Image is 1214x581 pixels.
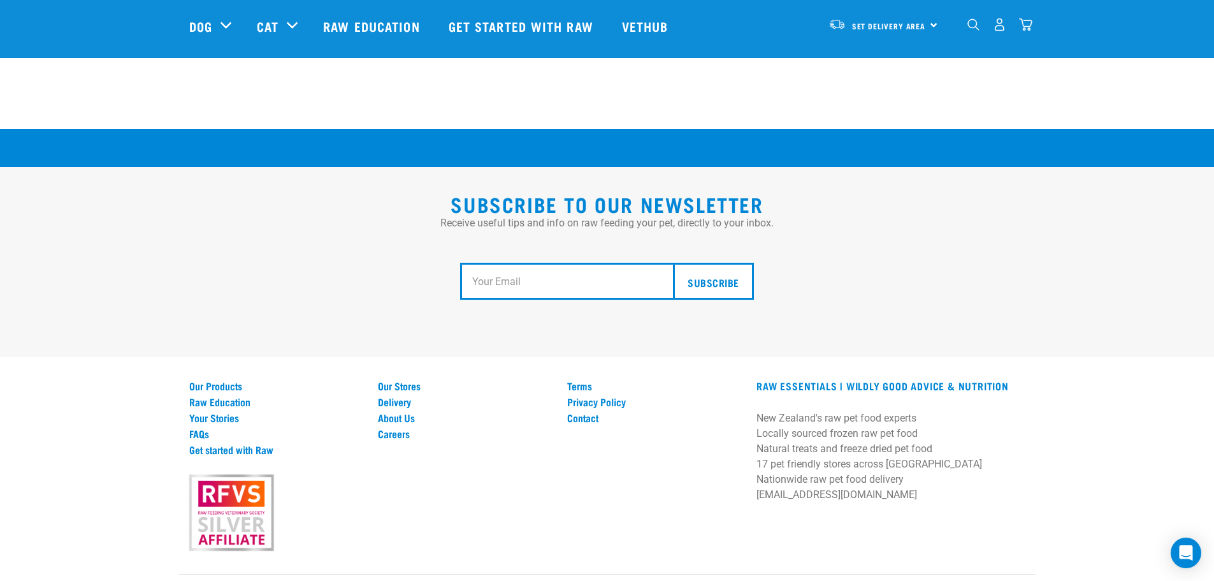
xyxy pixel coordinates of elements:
[189,17,212,36] a: Dog
[189,444,363,455] a: Get started with Raw
[378,428,552,439] a: Careers
[310,1,435,52] a: Raw Education
[609,1,684,52] a: Vethub
[189,428,363,439] a: FAQs
[378,380,552,392] a: Our Stores
[1019,18,1032,31] img: home-icon@2x.png
[189,380,363,392] a: Our Products
[852,24,926,28] span: Set Delivery Area
[567,412,741,423] a: Contact
[189,412,363,423] a: Your Stories
[567,396,741,408] a: Privacy Policy
[673,263,753,300] input: Subscribe
[828,18,846,30] img: van-moving.png
[756,380,1025,392] h3: RAW ESSENTIALS | Wildly Good Advice & Nutrition
[378,412,552,423] a: About Us
[184,473,279,553] img: rfvs.png
[460,263,683,300] input: Your Email
[189,216,1025,231] p: Receive useful tips and info on raw feeding your pet, directly to your inbox.
[993,18,1006,31] img: user.png
[1171,538,1201,568] div: Open Intercom Messenger
[436,1,609,52] a: Get started with Raw
[378,396,552,408] a: Delivery
[756,411,1025,503] p: New Zealand's raw pet food experts Locally sourced frozen raw pet food Natural treats and freeze ...
[257,17,278,36] a: Cat
[189,193,1025,216] h2: Subscribe to our Newsletter
[189,396,363,408] a: Raw Education
[967,18,979,31] img: home-icon-1@2x.png
[567,380,741,392] a: Terms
